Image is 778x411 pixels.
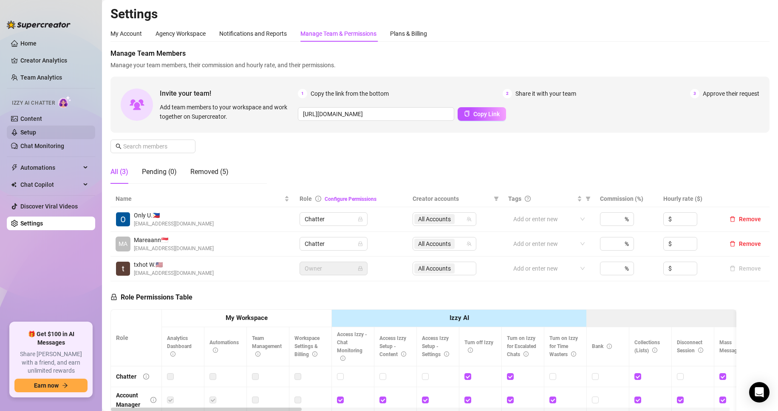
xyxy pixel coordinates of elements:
[414,214,455,224] span: All Accounts
[20,203,78,210] a: Discover Viral Videos
[698,348,703,353] span: info-circle
[584,192,592,205] span: filter
[595,191,658,207] th: Commission (%)
[11,164,18,171] span: thunderbolt
[311,89,389,98] span: Copy the link from the bottom
[160,88,298,99] span: Invite your team!
[300,195,312,202] span: Role
[7,20,71,29] img: logo-BBDzfeDw.svg
[20,129,36,136] a: Setup
[110,49,770,59] span: Manage Team Members
[255,351,260,357] span: info-circle
[219,29,287,38] div: Notifications and Reports
[503,89,512,98] span: 2
[116,212,130,226] img: Only Us
[34,382,59,389] span: Earn now
[677,340,703,354] span: Disconnect Session
[726,214,764,224] button: Remove
[690,89,699,98] span: 3
[464,340,493,354] span: Turn off Izzy
[749,382,770,402] div: Open Intercom Messenger
[607,344,612,349] span: info-circle
[730,241,736,247] span: delete
[652,348,657,353] span: info-circle
[492,192,501,205] span: filter
[213,348,218,353] span: info-circle
[110,60,770,70] span: Manage your team members, their commission and hourly rate, and their permissions.
[379,335,406,357] span: Access Izzy Setup - Content
[134,269,214,277] span: [EMAIL_ADDRESS][DOMAIN_NAME]
[315,196,321,202] span: info-circle
[325,196,376,202] a: Configure Permissions
[134,245,214,253] span: [EMAIL_ADDRESS][DOMAIN_NAME]
[444,351,449,357] span: info-circle
[298,89,307,98] span: 1
[20,40,37,47] a: Home
[20,161,81,174] span: Automations
[110,29,142,38] div: My Account
[123,142,184,151] input: Search members
[730,216,736,222] span: delete
[494,196,499,201] span: filter
[226,314,268,322] strong: My Workspace
[525,196,531,202] span: question-circle
[20,54,88,67] a: Creator Analytics
[337,331,367,362] span: Access Izzy - Chat Monitoring
[703,89,759,98] span: Approve their request
[294,335,320,357] span: Workspace Settings & Billing
[418,239,451,248] span: All Accounts
[110,294,117,300] span: lock
[508,194,521,203] span: Tags
[14,330,88,347] span: 🎁 Get $100 in AI Messages
[116,372,136,381] div: Chatter
[58,96,71,108] img: AI Chatter
[739,216,761,223] span: Remove
[252,335,282,357] span: Team Management
[116,194,283,203] span: Name
[143,374,149,380] span: info-circle
[20,115,42,122] a: Content
[467,217,472,222] span: team
[300,29,376,38] div: Manage Team & Permissions
[134,211,214,220] span: Only U. 🇵🇭
[156,29,206,38] div: Agency Workspace
[549,335,578,357] span: Turn on Izzy for Time Wasters
[167,335,192,357] span: Analytics Dashboard
[726,263,764,274] button: Remove
[110,167,128,177] div: All (3)
[413,194,490,203] span: Creator accounts
[450,314,469,322] strong: Izzy AI
[467,241,472,246] span: team
[507,335,536,357] span: Turn on Izzy for Escalated Chats
[312,351,317,357] span: info-circle
[12,99,55,107] span: Izzy AI Chatter
[134,235,214,245] span: Mareaann 🇸🇬
[422,335,449,357] span: Access Izzy Setup - Settings
[119,239,127,248] span: MA
[358,241,363,246] span: lock
[523,351,529,357] span: info-circle
[160,103,294,121] span: Add team members to your workspace and work together on Supercreator.
[390,29,427,38] div: Plans & Billing
[20,178,81,191] span: Chat Copilot
[14,379,88,392] button: Earn nowarrow-right
[592,343,612,349] span: Bank
[739,240,761,247] span: Remove
[142,167,177,177] div: Pending (0)
[340,356,345,361] span: info-circle
[305,213,362,225] span: Chatter
[116,391,144,409] div: Account Manager
[134,260,214,269] span: txhot W. 🇺🇸
[20,220,43,227] a: Settings
[305,237,362,250] span: Chatter
[515,89,576,98] span: Share it with your team
[116,262,130,276] img: txhot Wife84
[571,351,576,357] span: info-circle
[116,143,122,149] span: search
[110,6,770,22] h2: Settings
[14,350,88,375] span: Share [PERSON_NAME] with a friend, and earn unlimited rewards
[62,382,68,388] span: arrow-right
[150,397,156,403] span: info-circle
[110,292,192,303] h5: Role Permissions Table
[20,74,62,81] a: Team Analytics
